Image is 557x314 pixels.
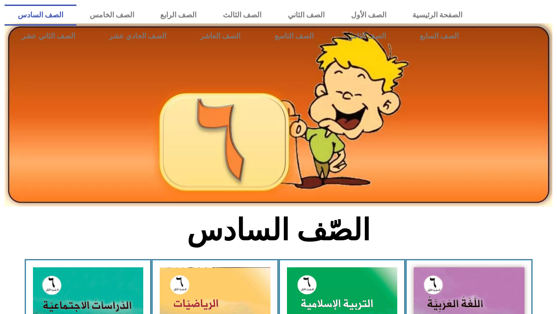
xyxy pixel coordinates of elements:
a: الصف العاشر [183,26,257,47]
a: الصف الثالث [210,5,275,26]
h2: الصّف السادس [127,212,430,248]
a: الصف التاسع [258,26,330,47]
a: الصف السادس [5,5,76,26]
a: الصف الثاني عشر [5,26,92,47]
a: الصف الرابع [147,5,210,26]
a: الصفحة الرئيسية [399,5,476,26]
a: الصف الأول [338,5,400,26]
a: الصف الحادي عشر [92,26,183,47]
a: الصف الثامن [330,26,403,47]
a: الصف الخامس [76,5,147,26]
a: الصف الثاني [275,5,338,26]
a: الصف السابع [403,26,476,47]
